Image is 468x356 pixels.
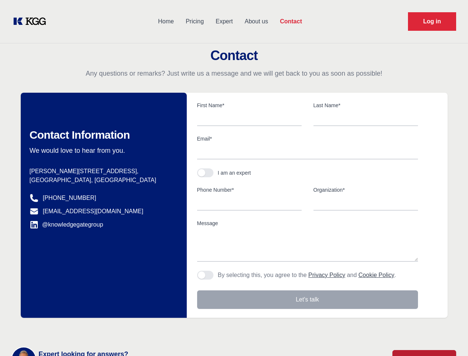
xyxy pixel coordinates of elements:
label: Phone Number* [197,186,302,194]
a: @knowledgegategroup [30,220,103,229]
p: [GEOGRAPHIC_DATA], [GEOGRAPHIC_DATA] [30,176,175,185]
a: Home [152,12,180,31]
label: Message [197,220,418,227]
label: Organization* [313,186,418,194]
a: [EMAIL_ADDRESS][DOMAIN_NAME] [43,207,143,216]
label: Email* [197,135,418,142]
a: Cookie Policy [358,272,394,278]
label: Last Name* [313,102,418,109]
button: Let's talk [197,290,418,309]
p: By selecting this, you agree to the and . [218,271,396,280]
a: Privacy Policy [308,272,345,278]
a: KOL Knowledge Platform: Talk to Key External Experts (KEE) [12,16,52,27]
a: Contact [274,12,308,31]
a: Request Demo [408,12,456,31]
a: [PHONE_NUMBER] [43,194,96,202]
div: I am an expert [218,169,251,177]
a: Expert [210,12,239,31]
a: About us [239,12,274,31]
p: [PERSON_NAME][STREET_ADDRESS], [30,167,175,176]
label: First Name* [197,102,302,109]
p: We would love to hear from you. [30,146,175,155]
a: Pricing [180,12,210,31]
p: Any questions or remarks? Just write us a message and we will get back to you as soon as possible! [9,69,459,78]
h2: Contact [9,48,459,63]
h2: Contact Information [30,128,175,142]
iframe: Chat Widget [431,320,468,356]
